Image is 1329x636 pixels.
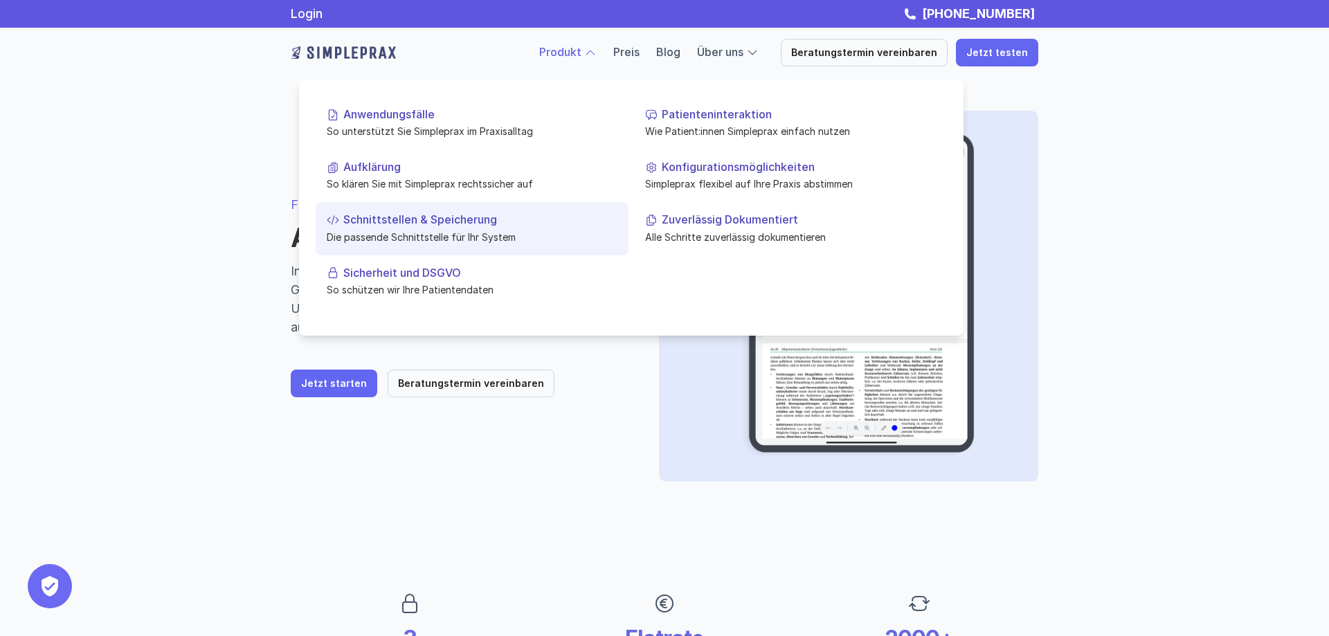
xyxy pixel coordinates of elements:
a: [PHONE_NUMBER] [919,6,1038,21]
p: Beratungstermin vereinbaren [398,378,544,390]
p: Jetzt starten [301,378,367,390]
a: Produkt [539,45,581,59]
p: Aufklärung [343,161,617,174]
p: Anwendungsfälle [343,108,617,121]
p: FEATURE [291,195,626,214]
p: Jetzt testen [966,47,1028,59]
a: AnwendungsfälleSo unterstützt Sie Simpleprax im Praxisalltag [316,97,629,149]
p: Wie Patient:innen Simpleprax einfach nutzen [645,124,936,138]
p: Sicherheit und DSGVO [343,266,617,279]
a: Preis [613,45,640,59]
a: Sicherheit und DSGVOSo schützen wir Ihre Patientendaten [316,255,629,307]
a: Jetzt testen [956,39,1038,66]
strong: [PHONE_NUMBER] [922,6,1035,21]
a: Über uns [697,45,743,59]
p: Alle Schritte zuverlässig dokumentieren [645,229,936,244]
a: Beratungstermin vereinbaren [388,370,554,397]
a: Schnittstellen & SpeicherungDie passende Schnittstelle für Ihr System [316,202,629,255]
a: PatienteninteraktionWie Patient:innen Simpleprax einfach nutzen [634,97,947,149]
p: So unterstützt Sie Simpleprax im Praxisalltag [327,124,617,138]
p: Schnittstellen & Speicherung [343,213,617,226]
p: So klären Sie mit Simpleprax rechtssicher auf [327,176,617,191]
a: Jetzt starten [291,370,377,397]
p: Zuverlässig Dokumentiert [662,213,936,226]
p: Konfigurationsmöglichkeiten [662,161,936,174]
a: KonfigurationsmöglichkeitenSimpleprax flexibel auf Ihre Praxis abstimmen [634,149,947,202]
p: Die passende Schnittstelle für Ihr System [327,229,617,244]
p: Patienteninteraktion [662,108,936,121]
a: Zuverlässig DokumentiertAlle Schritte zuverlässig dokumentieren [634,202,947,255]
p: Simpleprax flexibel auf Ihre Praxis abstimmen [645,176,936,191]
a: Beratungstermin vereinbaren [781,39,948,66]
a: AufklärungSo klären Sie mit Simpleprax rechtssicher auf [316,149,629,202]
p: In Kooperation mit Thieme, Medudoc und dem Deutschen Grünen Kreuz – Ihre Patient:innen erhalten g... [291,262,626,336]
a: Login [291,6,323,21]
p: Beratungstermin vereinbaren [791,47,937,59]
p: So schützen wir Ihre Patientendaten [327,282,617,297]
a: Blog [656,45,680,59]
h1: Aufklärung [291,222,626,254]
